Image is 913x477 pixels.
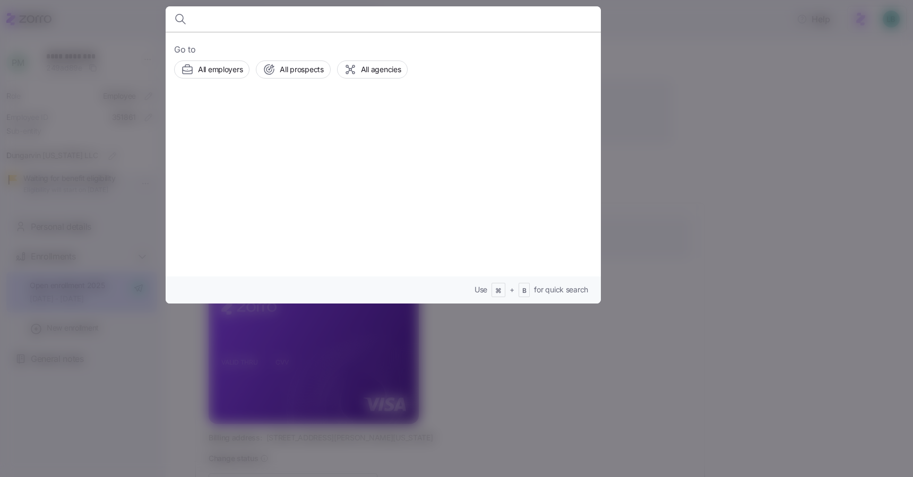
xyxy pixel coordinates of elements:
[534,284,588,295] span: for quick search
[522,287,527,296] span: B
[475,284,487,295] span: Use
[361,64,401,75] span: All agencies
[174,60,249,79] button: All employers
[280,64,323,75] span: All prospects
[198,64,243,75] span: All employers
[337,60,408,79] button: All agencies
[256,60,330,79] button: All prospects
[174,43,592,56] span: Go to
[510,284,514,295] span: +
[495,287,502,296] span: ⌘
